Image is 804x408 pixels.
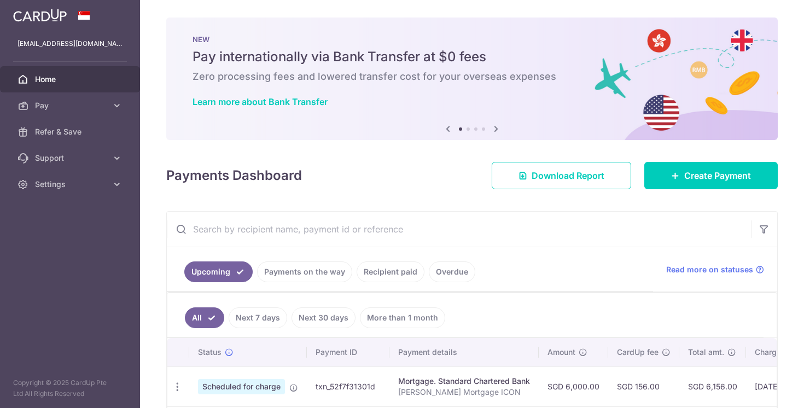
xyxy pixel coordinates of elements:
[617,347,659,358] span: CardUp fee
[389,338,539,366] th: Payment details
[18,38,123,49] p: [EMAIL_ADDRESS][DOMAIN_NAME]
[532,169,604,182] span: Download Report
[492,162,631,189] a: Download Report
[193,96,328,107] a: Learn more about Bank Transfer
[666,264,764,275] a: Read more on statuses
[35,179,107,190] span: Settings
[166,18,778,140] img: Bank transfer banner
[13,9,67,22] img: CardUp
[666,264,753,275] span: Read more on statuses
[398,376,530,387] div: Mortgage. Standard Chartered Bank
[688,347,724,358] span: Total amt.
[198,379,285,394] span: Scheduled for charge
[193,48,751,66] h5: Pay internationally via Bank Transfer at $0 fees
[35,74,107,85] span: Home
[684,169,751,182] span: Create Payment
[608,366,679,406] td: SGD 156.00
[193,35,751,44] p: NEW
[193,70,751,83] h6: Zero processing fees and lowered transfer cost for your overseas expenses
[755,347,800,358] span: Charge date
[35,126,107,137] span: Refer & Save
[539,366,608,406] td: SGD 6,000.00
[307,366,389,406] td: txn_52f7f31301d
[360,307,445,328] a: More than 1 month
[292,307,356,328] a: Next 30 days
[547,347,575,358] span: Amount
[307,338,389,366] th: Payment ID
[167,212,751,247] input: Search by recipient name, payment id or reference
[679,366,746,406] td: SGD 6,156.00
[357,261,424,282] a: Recipient paid
[644,162,778,189] a: Create Payment
[185,307,224,328] a: All
[25,8,48,18] span: Help
[257,261,352,282] a: Payments on the way
[398,387,530,398] p: [PERSON_NAME] Mortgage ICON
[35,100,107,111] span: Pay
[198,347,222,358] span: Status
[229,307,287,328] a: Next 7 days
[429,261,475,282] a: Overdue
[35,153,107,164] span: Support
[184,261,253,282] a: Upcoming
[166,166,302,185] h4: Payments Dashboard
